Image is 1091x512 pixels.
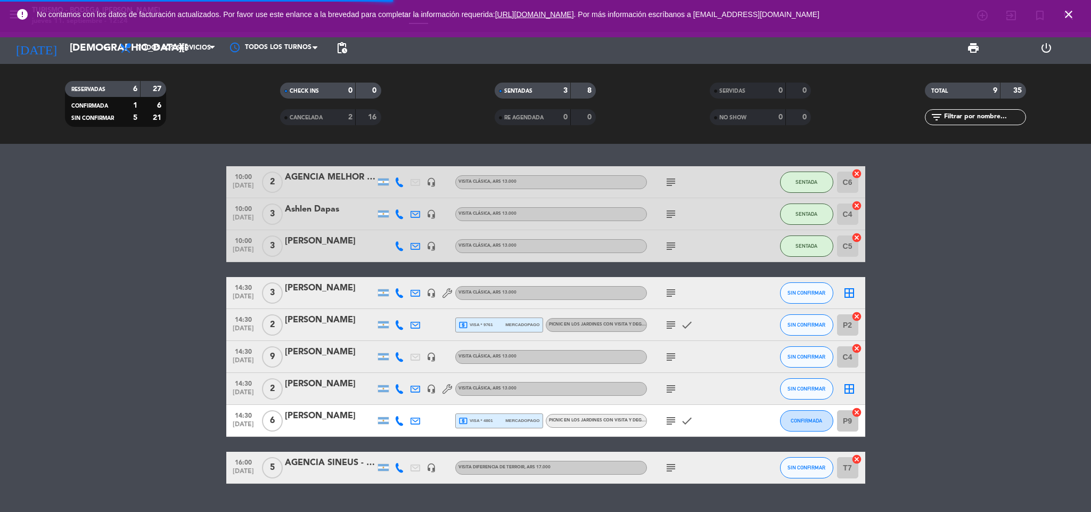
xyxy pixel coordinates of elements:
span: SIN CONFIRMAR [788,354,825,360]
strong: 0 [778,87,783,94]
i: subject [665,461,677,474]
i: close [1062,8,1075,21]
span: , ARS 13.000 [490,243,516,248]
strong: 3 [563,87,568,94]
span: CHECK INS [290,88,319,94]
div: [PERSON_NAME] [285,313,375,327]
span: VISITA CLÁSICA [458,243,516,248]
strong: 5 [133,114,137,121]
span: CONFIRMADA [71,103,108,109]
span: 14:30 [230,377,257,389]
strong: 27 [153,85,163,93]
i: headset_mic [426,288,436,298]
button: SENTADA [780,172,833,193]
span: 14:30 [230,313,257,325]
i: border_all [843,383,856,395]
span: VISITA CLÁSICA [458,290,516,295]
i: headset_mic [426,209,436,219]
span: PICNIC EN LOS JARDINES CON VISITA Y DEGUSTACIÓN CLÁSICA [549,322,683,327]
span: 16:00 [230,456,257,468]
span: SERVIDAS [719,88,745,94]
span: [DATE] [230,468,257,480]
i: subject [665,383,677,395]
i: headset_mic [426,463,436,473]
span: 3 [262,235,283,257]
span: 6 [262,410,283,432]
span: 10:00 [230,202,257,214]
div: LOG OUT [1010,32,1083,64]
strong: 0 [587,113,594,121]
span: [DATE] [230,293,257,305]
span: SIN CONFIRMAR [788,386,825,392]
a: . Por más información escríbanos a [EMAIL_ADDRESS][DOMAIN_NAME] [574,10,819,19]
span: pending_actions [335,42,348,54]
span: SIN CONFIRMAR [71,116,114,121]
span: [DATE] [230,357,257,369]
span: 10:00 [230,170,257,182]
i: subject [665,287,677,299]
span: 3 [262,204,283,225]
span: CONFIRMADA [791,418,822,424]
strong: 16 [368,113,379,121]
button: SENTADA [780,204,833,225]
span: VISITA CLÁSICA [458,386,516,391]
i: local_atm [458,416,468,426]
button: SIN CONFIRMAR [780,346,833,368]
strong: 6 [133,85,137,93]
div: [PERSON_NAME] [285,281,375,295]
span: VISITA CLÁSICA [458,354,516,359]
button: SENTADA [780,235,833,257]
button: SIN CONFIRMAR [780,378,833,400]
i: cancel [851,407,862,418]
i: cancel [851,232,862,243]
span: print [967,42,980,54]
span: 3 [262,282,283,304]
i: subject [665,415,677,427]
i: local_atm [458,320,468,330]
strong: 0 [802,113,809,121]
i: headset_mic [426,352,436,362]
span: mercadopago [505,321,539,328]
span: , ARS 13.000 [490,212,516,216]
strong: 8 [587,87,594,94]
strong: 2 [348,113,352,121]
div: AGENCIA SINEUS - [PERSON_NAME] [285,456,375,470]
i: check [680,319,693,331]
i: arrow_drop_down [99,42,112,54]
strong: 21 [153,114,163,121]
button: CONFIRMADA [780,410,833,432]
div: [PERSON_NAME] [285,377,375,391]
div: [PERSON_NAME] [285,345,375,359]
span: SIN CONFIRMAR [788,322,825,328]
span: 14:30 [230,409,257,421]
strong: 35 [1013,87,1024,94]
strong: 9 [993,87,997,94]
span: [DATE] [230,421,257,433]
i: subject [665,176,677,189]
i: filter_list [930,111,943,124]
span: , ARS 17.000 [524,465,551,469]
span: , ARS 13.000 [490,354,516,359]
span: SIN CONFIRMAR [788,465,825,470]
a: [URL][DOMAIN_NAME] [495,10,574,19]
span: SENTADAS [504,88,532,94]
span: SIN CONFIRMAR [788,290,825,296]
i: power_settings_new [1040,42,1053,54]
span: , ARS 13.000 [490,180,516,184]
i: headset_mic [426,177,436,187]
span: visa * 9761 [458,320,493,330]
span: mercadopago [505,417,539,424]
span: [DATE] [230,246,257,258]
strong: 0 [778,113,783,121]
span: VISITA CLÁSICA [458,180,516,184]
input: Filtrar por nombre... [943,111,1026,123]
i: headset_mic [426,384,436,394]
span: [DATE] [230,214,257,226]
div: [PERSON_NAME] [285,234,375,248]
span: 14:30 [230,281,257,293]
i: headset_mic [426,241,436,251]
span: 2 [262,378,283,400]
div: [PERSON_NAME] [285,409,375,423]
button: SIN CONFIRMAR [780,282,833,304]
i: cancel [851,168,862,179]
